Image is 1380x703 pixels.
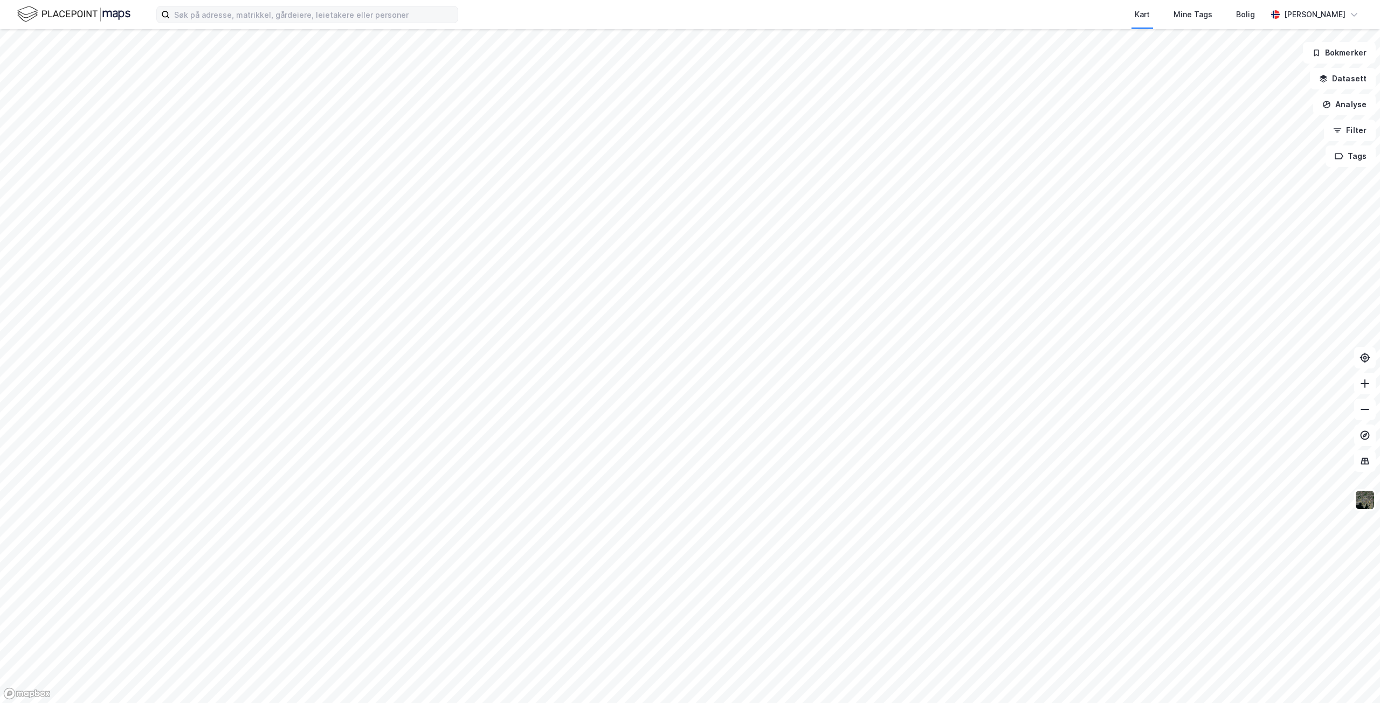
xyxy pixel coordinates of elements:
iframe: Chat Widget [1326,651,1380,703]
div: Bolig [1236,8,1255,21]
input: Søk på adresse, matrikkel, gårdeiere, leietakere eller personer [170,6,458,23]
div: Kart [1135,8,1150,21]
div: [PERSON_NAME] [1284,8,1345,21]
div: Mine Tags [1174,8,1212,21]
img: logo.f888ab2527a4732fd821a326f86c7f29.svg [17,5,130,24]
div: Kontrollprogram for chat [1326,651,1380,703]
